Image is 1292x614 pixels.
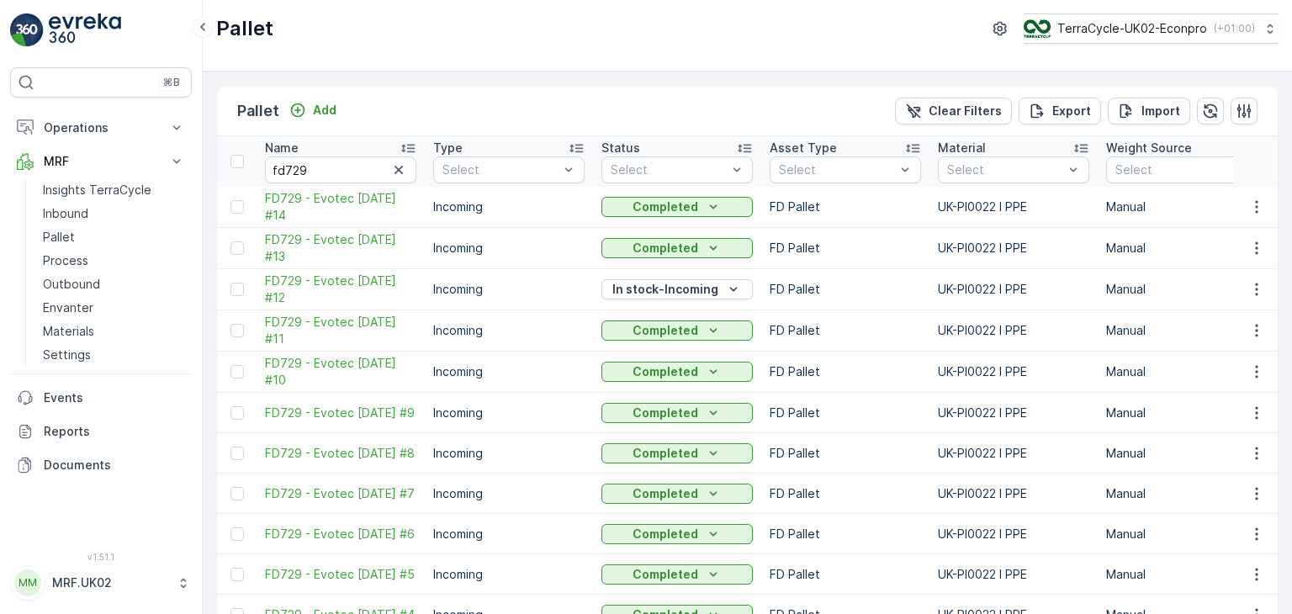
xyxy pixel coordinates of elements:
p: Type [433,140,463,156]
div: Toggle Row Selected [230,447,244,460]
span: FD729 - Evotec [DATE] #6 [265,526,416,543]
div: Toggle Row Selected [230,200,244,214]
button: Completed [601,564,753,585]
p: Incoming [433,445,585,462]
a: Materials [36,320,192,343]
button: Export [1019,98,1101,124]
a: Inbound [36,202,192,225]
p: Asset Type [770,140,837,156]
p: FD Pallet [770,405,921,421]
p: Manual [1106,485,1258,502]
a: Events [10,381,192,415]
p: UK-PI0022 I PPE [938,566,1089,583]
p: Process [43,252,88,269]
a: FD729 - Evotec 12.08.2025 #13 [265,231,416,265]
p: FD Pallet [770,363,921,380]
div: Toggle Row Selected [230,283,244,296]
a: FD729 - Evotec 12.08.2025 #6 [265,526,416,543]
p: Pallet [43,229,75,246]
div: Toggle Row Selected [230,241,244,255]
button: TerraCycle-UK02-Econpro(+01:00) [1024,13,1279,44]
span: v 1.51.1 [10,552,192,562]
a: Documents [10,448,192,482]
p: Manual [1106,322,1258,339]
a: FD729 - Evotec 12.08.2025 #5 [265,566,416,583]
a: Reports [10,415,192,448]
p: UK-PI0022 I PPE [938,322,1089,339]
p: Manual [1106,363,1258,380]
p: Incoming [433,281,585,298]
button: Completed [601,320,753,341]
p: Import [1141,103,1180,119]
p: Completed [633,363,698,380]
a: FD729 - Evotec 12.08.2025 #10 [265,355,416,389]
div: Toggle Row Selected [230,324,244,337]
button: Completed [601,362,753,382]
a: Process [36,249,192,273]
p: FD Pallet [770,240,921,257]
p: UK-PI0022 I PPE [938,240,1089,257]
a: Outbound [36,273,192,296]
div: Toggle Row Selected [230,568,244,581]
p: Completed [633,322,698,339]
p: UK-PI0022 I PPE [938,526,1089,543]
p: Completed [633,405,698,421]
p: UK-PI0022 I PPE [938,281,1089,298]
p: Manual [1106,566,1258,583]
div: Toggle Row Selected [230,406,244,420]
p: FD Pallet [770,566,921,583]
a: Envanter [36,296,192,320]
p: Inbound [43,205,88,222]
a: FD729 - Evotec 12.08.2025 #11 [265,314,416,347]
p: Add [313,102,336,119]
p: Select [947,161,1063,178]
p: Incoming [433,485,585,502]
button: Completed [601,238,753,258]
p: Export [1052,103,1091,119]
button: Clear Filters [895,98,1012,124]
p: MRF [44,153,158,170]
a: FD729 - Evotec 12.08.2025 #8 [265,445,416,462]
p: Incoming [433,526,585,543]
p: Incoming [433,240,585,257]
a: FD729 - Evotec 12.08.2025 #12 [265,273,416,306]
div: Toggle Row Selected [230,365,244,378]
button: Add [283,100,343,120]
span: FD729 - Evotec [DATE] #13 [265,231,416,265]
p: Completed [633,445,698,462]
p: Manual [1106,198,1258,215]
input: Search [265,156,416,183]
p: MRF.UK02 [52,574,168,591]
a: Settings [36,343,192,367]
p: Insights TerraCycle [43,182,151,198]
p: TerraCycle-UK02-Econpro [1057,20,1207,37]
p: Incoming [433,566,585,583]
button: MMMRF.UK02 [10,565,192,601]
p: Incoming [433,363,585,380]
p: Manual [1106,240,1258,257]
a: Pallet [36,225,192,249]
p: Manual [1106,405,1258,421]
span: FD729 - Evotec [DATE] #12 [265,273,416,306]
button: In stock-Incoming [601,279,753,299]
a: Insights TerraCycle [36,178,192,202]
p: ( +01:00 ) [1214,22,1255,35]
p: Select [779,161,895,178]
a: FD729 - Evotec 12.08.2025 #14 [265,190,416,224]
div: Toggle Row Selected [230,487,244,500]
p: ⌘B [163,76,180,89]
p: Incoming [433,405,585,421]
p: Select [442,161,559,178]
button: MRF [10,145,192,178]
p: In stock-Incoming [612,281,718,298]
p: Incoming [433,198,585,215]
button: Completed [601,197,753,217]
p: UK-PI0022 I PPE [938,198,1089,215]
button: Completed [601,524,753,544]
p: FD Pallet [770,526,921,543]
img: terracycle_logo_wKaHoWT.png [1024,19,1051,38]
p: Documents [44,457,185,474]
button: Operations [10,111,192,145]
button: Completed [601,484,753,504]
span: FD729 - Evotec [DATE] #7 [265,485,416,502]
